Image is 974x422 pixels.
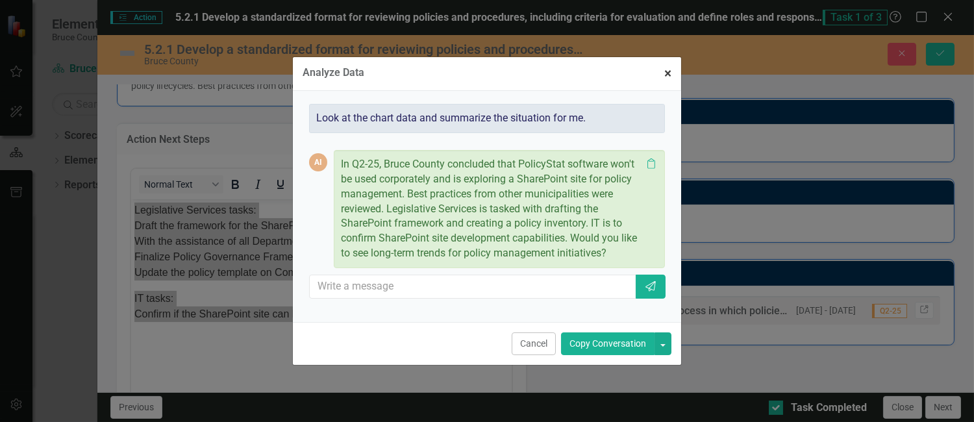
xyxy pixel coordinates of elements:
p: In Q2-25, Bruce County concluded that PolicyStat software won't be used corporately and is explor... [341,157,642,261]
div: Look at the chart data and summarize the situation for me. [309,104,665,133]
div: AI [309,153,327,171]
button: Copy Conversation [561,332,655,355]
input: Write a message [309,275,637,299]
div: Analyze Data [303,67,364,79]
p: Legislative Services tasks: Draft the framework for the SharePoint to manage the lifecycle of pol... [3,3,377,81]
button: Cancel [512,332,556,355]
span: × [664,66,671,81]
p: IT tasks: Confirm if the SharePoint site can be built in-house or by a third party. [3,92,377,123]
